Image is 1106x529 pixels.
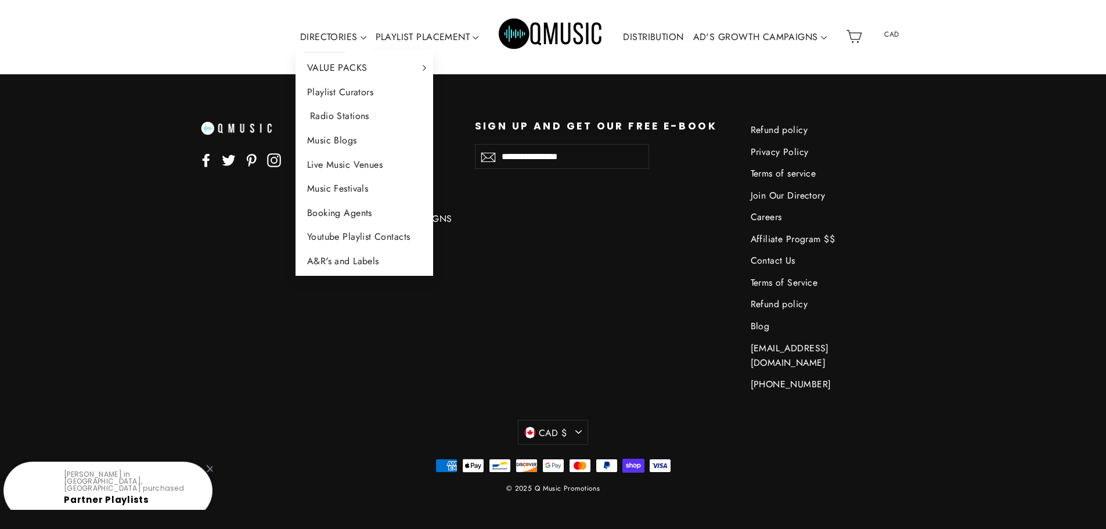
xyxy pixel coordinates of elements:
[751,229,878,249] a: Affiliate Program $$
[199,120,273,136] img: Q music promotions ¬ blogs radio spotify playlist placement
[751,251,878,270] a: Contact Us
[296,249,434,274] a: A&R's and Labels
[751,294,878,314] a: Refund policy
[296,104,434,128] a: Radio Stations
[371,24,484,51] a: PLAYLIST PLACEMENT
[211,483,896,494] div: © 2025 Q Music Promotions
[751,142,878,161] a: Privacy Policy
[689,24,831,51] a: AD'S GROWTH CAMPAIGNS
[475,120,733,132] p: Sign up and get our FREE e-book
[870,26,914,43] span: CAD
[296,201,434,225] a: Booking Agents
[751,375,878,394] a: [PHONE_NUMBER]
[751,339,878,373] a: [EMAIL_ADDRESS][DOMAIN_NAME]
[296,80,434,105] a: Playlist Curators
[499,10,603,63] img: Q Music Promotions
[536,426,567,440] span: CAD $
[261,3,841,71] div: Primary
[751,273,878,292] a: Terms of Service
[751,120,878,139] a: Refund policy
[618,24,688,51] a: DISTRIBUTION
[296,24,371,51] a: DIRECTORIES
[64,494,149,506] a: Partner Playlists
[296,56,434,80] a: VALUE PACKS
[296,153,434,177] a: Live Music Venues
[751,186,878,205] a: Join Our Directory
[518,420,588,445] button: CAD $
[296,128,434,153] a: Music Blogs
[296,225,434,249] a: Youtube Playlist Contacts
[751,207,878,226] a: Careers
[751,164,878,183] a: Terms of service
[751,316,878,336] a: Blog
[296,177,434,201] a: Music Festivals
[64,471,202,492] p: [PERSON_NAME] in [GEOGRAPHIC_DATA], [GEOGRAPHIC_DATA] purchased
